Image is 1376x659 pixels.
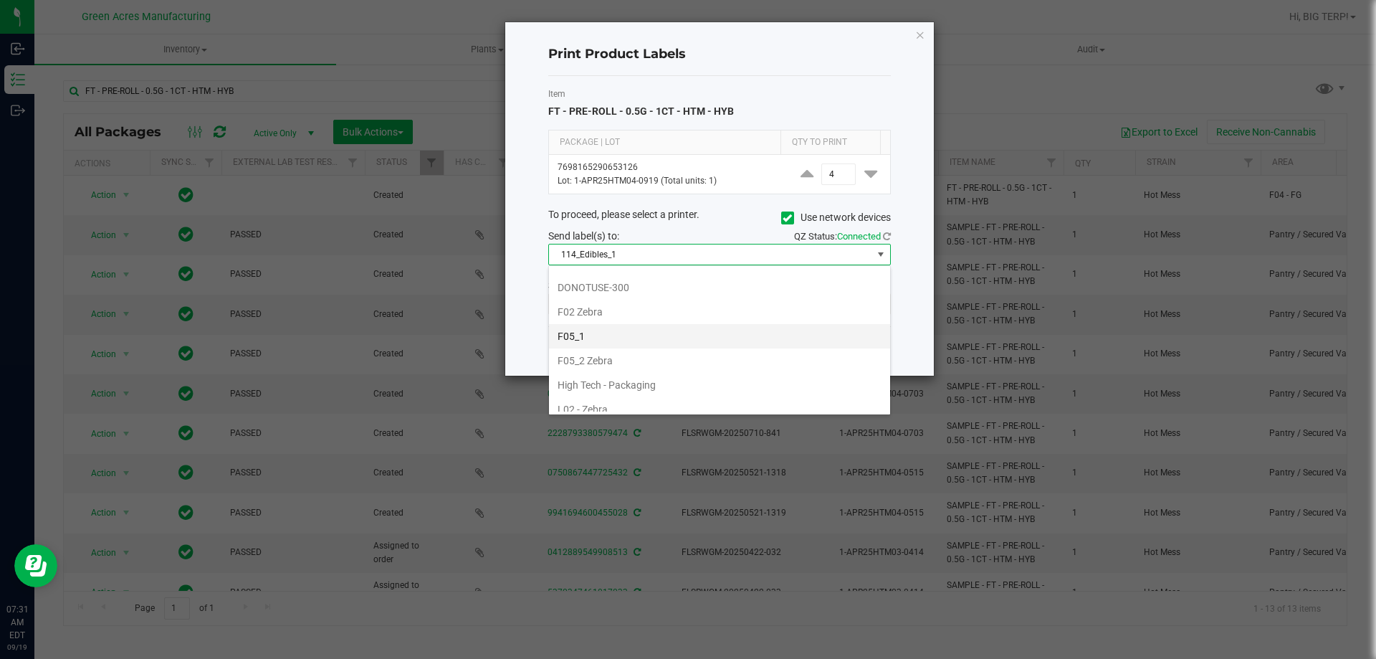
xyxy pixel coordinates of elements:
li: F05_2 Zebra [549,349,890,373]
li: L02 - Zebra [549,397,890,422]
h4: Print Product Labels [548,45,891,64]
span: Send label(s) to: [548,230,619,242]
span: FT - PRE-ROLL - 0.5G - 1CT - HTM - HYB [548,105,734,117]
span: QZ Status: [794,231,891,242]
th: Qty to Print [780,131,880,155]
li: F02 Zebra [549,300,890,324]
label: Use network devices [781,210,891,225]
li: DONOTUSE-300 [549,275,890,300]
span: 114_Edibles_1 [549,245,872,265]
span: Connected [837,231,881,242]
p: 7698165290653126 [558,161,779,174]
li: High Tech - Packaging [549,373,890,397]
div: To proceed, please select a printer. [537,207,902,229]
iframe: Resource center [14,544,57,587]
label: Item [548,87,891,100]
li: F05_1 [549,324,890,349]
div: Select a label template. [537,278,902,293]
th: Package | Lot [549,131,780,155]
p: Lot: 1-APR25HTM04-0919 (Total units: 1) [558,174,779,188]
